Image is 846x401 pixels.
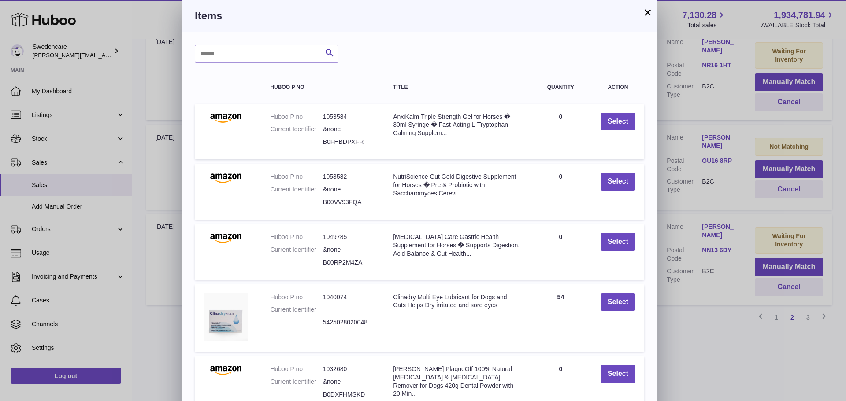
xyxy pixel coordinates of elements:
[270,233,323,241] dt: Huboo P no
[323,318,375,327] dd: 5425028020048
[592,76,644,99] th: Action
[323,293,375,302] dd: 1040074
[601,293,635,311] button: Select
[195,9,644,23] h3: Items
[270,113,323,121] dt: Huboo P no
[323,390,375,399] dd: B0DXFHMSKD
[204,233,248,243] img: Gastro Care Gastric Health Supplement for Horses � Supports Digestion, Acid Balance & Gut Health...
[270,246,323,254] dt: Current Identifier
[530,164,592,220] td: 0
[323,173,375,181] dd: 1053582
[384,76,530,99] th: Title
[204,293,248,341] img: Clinadry Multi Eye Lubricant for Dogs and Cats Helps Dry irritated and sore eyes
[270,293,323,302] dt: Huboo P no
[601,233,635,251] button: Select
[530,104,592,160] td: 0
[270,365,323,373] dt: Huboo P no
[261,76,384,99] th: Huboo P no
[270,378,323,386] dt: Current Identifier
[323,198,375,206] dd: B00VV93FQA
[270,173,323,181] dt: Huboo P no
[393,233,521,258] div: [MEDICAL_DATA] Care Gastric Health Supplement for Horses � Supports Digestion, Acid Balance & Gut...
[204,365,248,375] img: ProDen PlaqueOff 100% Natural Tartar & Bad Breath Remover for Dogs 420g Dental Powder with 20 Min...
[323,258,375,267] dd: B00RP2M4ZA
[270,305,323,314] dt: Current Identifier
[323,125,375,133] dd: &none
[323,246,375,254] dd: &none
[323,113,375,121] dd: 1053584
[323,138,375,146] dd: B0FHBDPXFR
[530,76,592,99] th: Quantity
[393,173,521,198] div: NutriScience Gut Gold Digestive Supplement for Horses � Pre & Probiotic with Saccharomyces Cerevi...
[204,173,248,183] img: NutriScience Gut Gold Digestive Supplement for Horses � Pre & Probiotic with Saccharomyces Cerevi...
[530,284,592,352] td: 54
[323,233,375,241] dd: 1049785
[204,113,248,123] img: AnxiKalm Triple Strength Gel for Horses � 30ml Syringe � Fast-Acting L-Tryptophan Calming Supplem...
[601,113,635,131] button: Select
[393,113,521,138] div: AnxiKalm Triple Strength Gel for Horses � 30ml Syringe � Fast-Acting L-Tryptophan Calming Supplem...
[601,365,635,383] button: Select
[393,365,521,398] div: [PERSON_NAME] PlaqueOff 100% Natural [MEDICAL_DATA] & [MEDICAL_DATA] Remover for Dogs 420g Dental...
[270,185,323,194] dt: Current Identifier
[601,173,635,191] button: Select
[323,185,375,194] dd: &none
[530,224,592,280] td: 0
[270,125,323,133] dt: Current Identifier
[642,7,653,18] button: ×
[393,293,521,310] div: Clinadry Multi Eye Lubricant for Dogs and Cats Helps Dry irritated and sore eyes
[323,378,375,386] dd: &none
[323,365,375,373] dd: 1032680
